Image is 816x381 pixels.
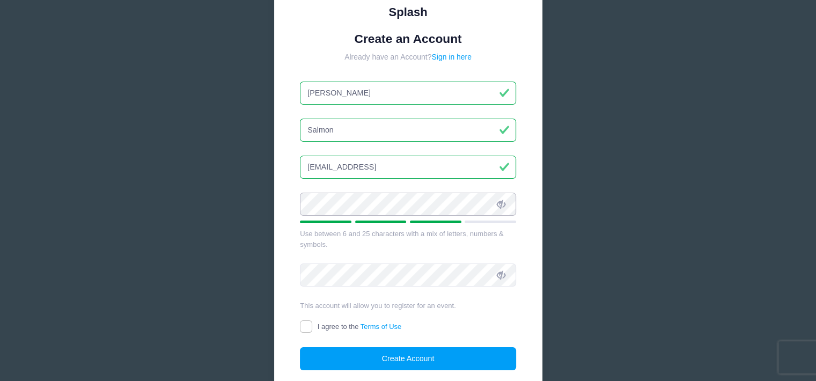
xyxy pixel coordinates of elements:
input: Email [300,156,516,179]
input: First Name [300,82,516,105]
div: Splash [300,3,516,21]
span: I agree to the [318,323,401,331]
h1: Create an Account [300,32,516,46]
a: Terms of Use [361,323,402,331]
a: Sign in here [431,53,472,61]
div: This account will allow you to register for an event. [300,301,516,311]
div: Already have an Account? [300,52,516,63]
div: Use between 6 and 25 characters with a mix of letters, numbers & symbols. [300,229,516,250]
input: I agree to theTerms of Use [300,320,312,333]
button: Create Account [300,347,516,370]
input: Last Name [300,119,516,142]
